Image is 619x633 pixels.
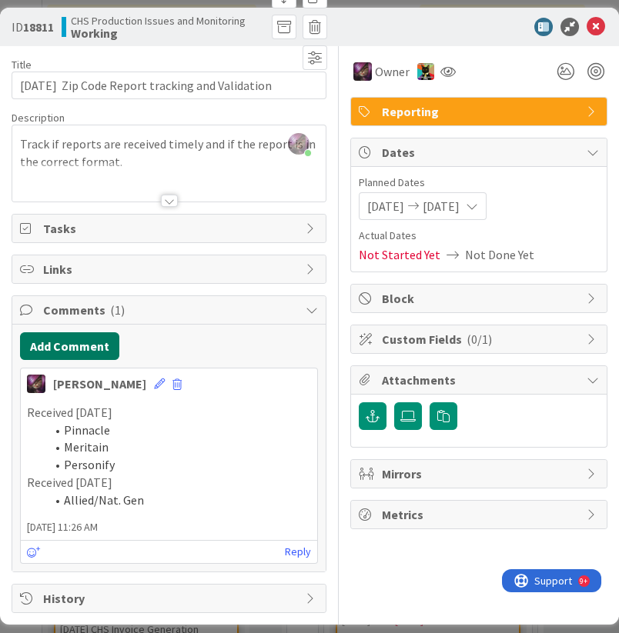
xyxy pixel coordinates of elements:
li: Meritain [45,438,311,456]
span: Block [382,289,579,308]
a: Reply [285,542,311,561]
span: Comments [43,301,298,319]
span: Planned Dates [359,175,599,191]
span: Links [43,260,298,278]
p: Received [DATE] [27,404,311,421]
p: Track if reports are received timely and if the report is in the correct format. [20,135,318,170]
span: Support [32,2,70,21]
img: ML [27,375,45,393]
li: Pinnacle [45,421,311,439]
span: Actual Dates [359,228,599,244]
span: Dates [382,143,579,162]
b: 18811 [23,19,54,35]
span: ( 1 ) [110,302,125,318]
span: Mirrors [382,465,579,483]
li: Allied/Nat. Gen [45,491,311,509]
label: Title [12,58,32,72]
span: Custom Fields [382,330,579,348]
span: CHS Production Issues and Monitoring [71,15,246,27]
span: History [43,589,298,608]
button: Add Comment [20,332,119,360]
div: 9+ [78,6,85,18]
span: Reporting [382,102,579,121]
span: Description [12,111,65,125]
span: Tasks [43,219,298,238]
img: HRkAK1s3dbiArZFp2GbIMFkOXCojdUUb.jpg [288,133,309,155]
span: Metrics [382,505,579,524]
div: [PERSON_NAME] [53,375,146,393]
span: [DATE] [367,197,404,215]
span: Not Done Yet [465,245,534,264]
p: Received [DATE] [27,474,311,491]
input: type card name here... [12,72,326,99]
img: JE [417,63,434,80]
b: Working [71,27,246,39]
span: ID [12,18,54,36]
span: Attachments [382,371,579,389]
img: ML [353,62,372,81]
span: [DATE] [423,197,460,215]
span: [DATE] 11:26 AM [21,519,317,535]
span: ( 0/1 ) [467,331,492,347]
li: Personify [45,456,311,474]
span: Not Started Yet [359,245,440,264]
span: Owner [375,62,410,81]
